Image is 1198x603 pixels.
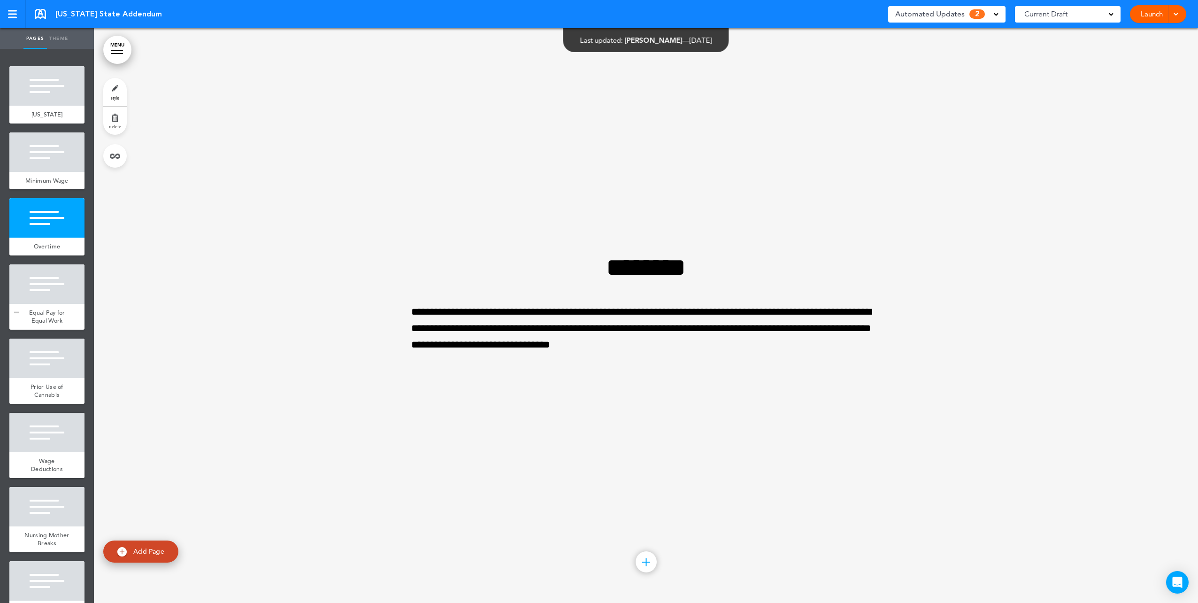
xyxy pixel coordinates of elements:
[23,28,47,49] a: Pages
[9,172,84,190] a: Minimum Wage
[1137,5,1167,23] a: Launch
[580,37,712,44] div: —
[24,531,69,548] span: Nursing Mother Breaks
[117,547,127,557] img: add.svg
[103,107,127,135] a: delete
[969,9,985,19] span: 2
[133,547,164,556] span: Add Page
[31,383,63,399] span: Prior Use of Cannabis
[625,36,683,45] span: [PERSON_NAME]
[580,36,623,45] span: Last updated:
[9,378,84,404] a: Prior Use of Cannabis
[31,457,63,473] span: Wage Deductions
[103,78,127,106] a: style
[25,177,69,185] span: Minimum Wage
[9,304,84,330] a: Equal Pay for Equal Work
[109,124,121,129] span: delete
[895,8,965,21] span: Automated Updates
[9,238,84,255] a: Overtime
[103,541,178,563] a: Add Page
[1166,571,1189,594] div: Open Intercom Messenger
[29,309,65,325] span: Equal Pay for Equal Work
[9,106,84,124] a: [US_STATE]
[9,452,84,478] a: Wage Deductions
[34,242,60,250] span: Overtime
[1024,8,1067,21] span: Current Draft
[55,9,162,19] span: [US_STATE] State Addendum
[47,28,70,49] a: Theme
[9,526,84,552] a: Nursing Mother Breaks
[31,110,63,118] span: [US_STATE]
[111,95,119,100] span: style
[690,36,712,45] span: [DATE]
[103,36,131,64] a: MENU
